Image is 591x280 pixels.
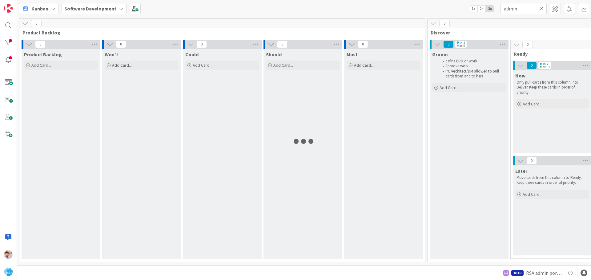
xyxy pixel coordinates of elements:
span: Add Card... [523,191,542,197]
span: Now [515,73,525,79]
img: RS [4,250,13,259]
span: 0 [439,20,450,27]
span: 1x [469,6,477,12]
div: Max 5 [457,44,465,47]
span: RSA admin portal design changes [526,269,562,277]
span: Product Backlog [22,30,417,36]
span: Won't [105,51,118,57]
p: Move cards from this column to Ready. Keep these cards in order of priority. [517,175,588,185]
span: Add Card... [31,62,51,68]
span: 0 [526,62,537,69]
div: Min 2 [540,62,548,65]
span: Discover [431,30,589,36]
li: Approve work [440,64,505,69]
div: Max 10 [540,65,549,69]
span: Add Card... [112,62,132,68]
li: PO/Architect/DM allowed to pull cards from and to here [440,69,505,79]
span: 3x [486,6,494,12]
span: Add Card... [523,101,542,107]
span: 0 [443,41,454,48]
span: Must [347,51,358,57]
li: define BRD or work [440,59,505,64]
img: Visit kanbanzone.com [4,4,13,13]
span: 0 [526,157,537,164]
span: 0 [35,41,46,48]
span: Later [515,168,527,174]
span: 0 [31,20,42,27]
span: Groom [432,51,448,57]
span: Add Card... [440,85,459,90]
div: 8510 [511,270,524,276]
span: 0 [358,41,368,48]
span: 0 [522,41,533,48]
img: avatar [4,267,13,276]
b: Software Development [64,6,116,12]
span: Could [185,51,199,57]
span: 0 [116,41,126,48]
span: 0 [277,41,287,48]
input: Quick Filter... [501,3,547,14]
span: Add Card... [193,62,212,68]
span: Product Backlog [24,51,62,57]
div: Min 1 [457,41,465,44]
p: Only pull cards from this column into Deliver. Keep these cards in order of priority. [517,80,588,95]
span: 2x [477,6,486,12]
span: Add Card... [354,62,374,68]
span: Kanban [31,5,48,12]
span: Add Card... [273,62,293,68]
span: 0 [196,41,207,48]
span: Ready [514,51,586,57]
span: Should [266,51,282,57]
